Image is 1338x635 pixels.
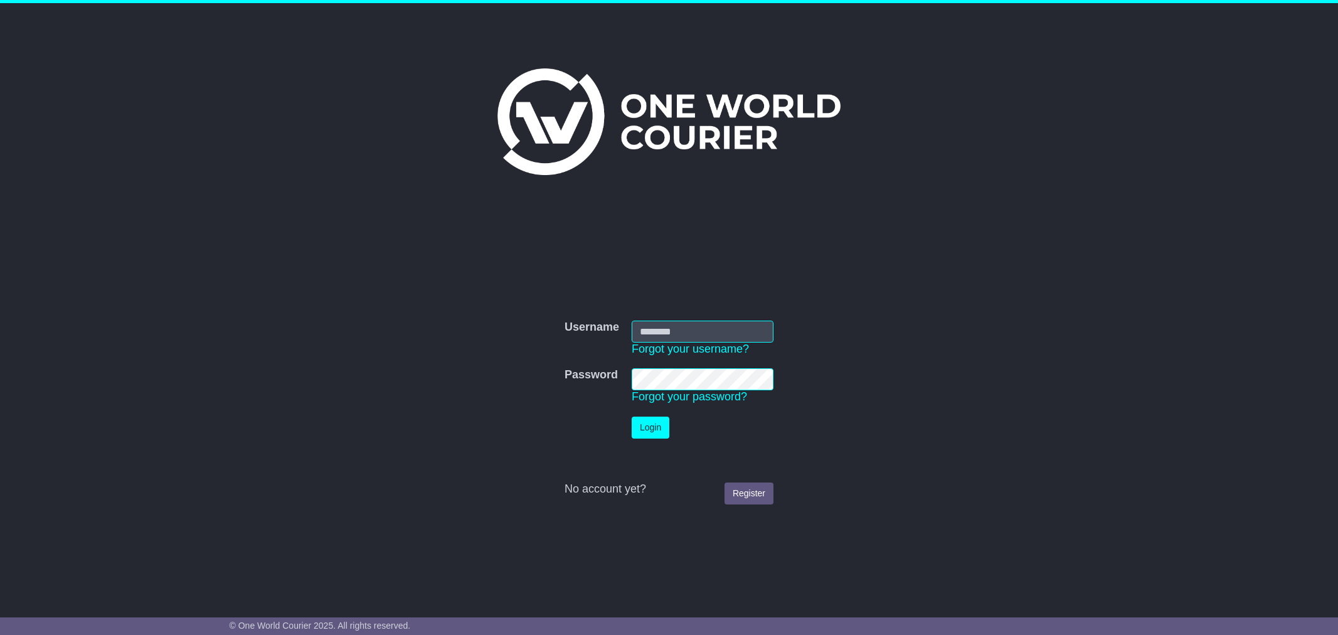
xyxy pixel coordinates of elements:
[725,483,773,504] a: Register
[565,368,618,382] label: Password
[632,417,669,439] button: Login
[565,483,773,496] div: No account yet?
[230,621,411,631] span: © One World Courier 2025. All rights reserved.
[632,390,747,403] a: Forgot your password?
[497,68,840,175] img: One World
[565,321,619,334] label: Username
[632,343,749,355] a: Forgot your username?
